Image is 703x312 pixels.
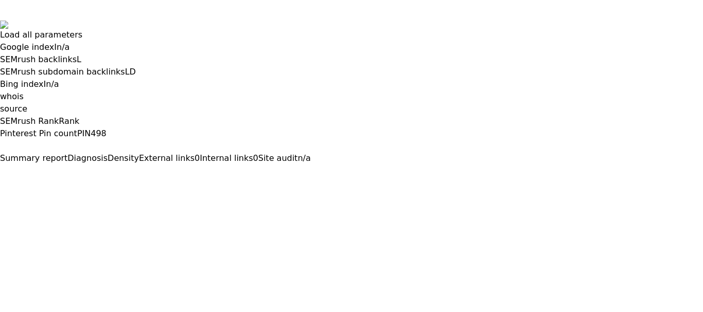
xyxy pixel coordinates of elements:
[57,42,69,52] a: n/a
[125,67,136,77] span: LD
[46,79,59,89] a: n/a
[108,153,139,163] span: Density
[139,153,195,163] span: External links
[67,153,108,163] span: Diagnosis
[258,153,311,163] a: Site auditn/a
[200,153,253,163] span: Internal links
[297,153,310,163] span: n/a
[44,79,46,89] span: I
[77,54,81,64] span: L
[77,129,91,138] span: PIN
[253,153,258,163] span: 0
[59,116,79,126] span: Rank
[195,153,200,163] span: 0
[258,153,298,163] span: Site audit
[54,42,57,52] span: I
[91,129,107,138] a: 498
